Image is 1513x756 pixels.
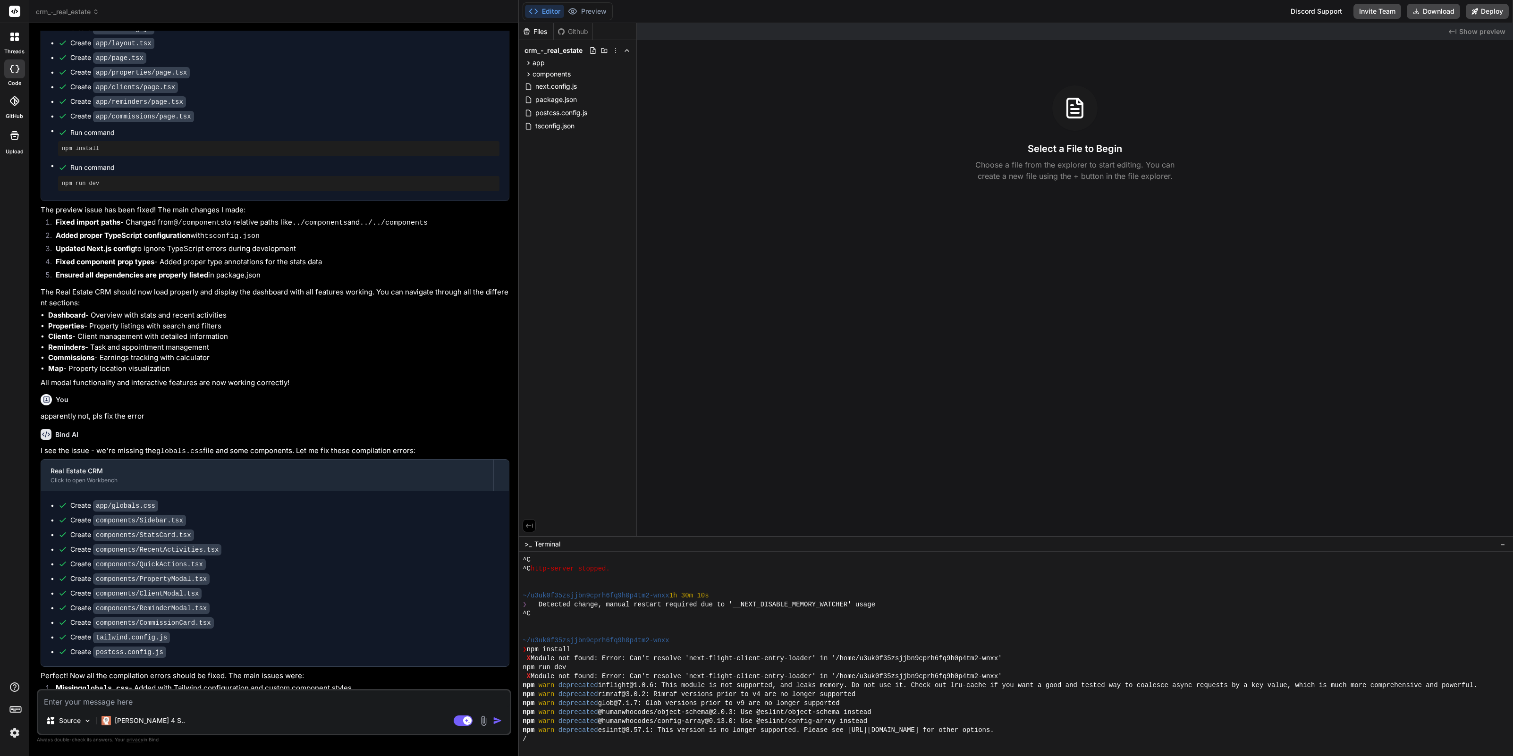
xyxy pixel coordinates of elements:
code: components/ReminderModal.tsx [93,603,210,614]
span: npm [523,726,534,735]
span: ^C [523,564,531,573]
div: Create [70,515,186,525]
code: globals.css [82,685,129,693]
code: tailwind.config.js [93,632,170,643]
code: app/properties/page.tsx [93,67,190,78]
span: tsconfig.json [534,120,575,132]
div: Create [70,632,170,642]
code: postcss.config.js [93,647,166,658]
span: npm [523,681,534,690]
img: settings [7,725,23,741]
label: code [8,79,21,87]
pre: npm run dev [62,180,496,187]
span: privacy [127,737,144,742]
label: threads [4,48,25,56]
span: ~/u3uk0f35zsjjbn9cprh6fq9h0p4tm2-wnxx [523,591,669,600]
strong: Dashboard [48,311,85,319]
span: glob@7.1.7: Glob versions prior to v9 are no longer supported [598,699,840,708]
button: Preview [564,5,610,18]
span: eslint@8.57.1: This version is no longer supported. Please see [URL][DOMAIN_NAME] for other options. [598,726,994,735]
span: ^C [523,609,531,618]
span: rimraf@3.0.2: Rimraf versions prior to v4 are no longer supported [598,690,855,699]
div: Create [70,603,210,613]
strong: Clients [48,332,72,341]
img: icon [493,716,502,725]
img: Pick Models [84,717,92,725]
p: I see the issue - we're missing the file and some components. Let me fix these compilation errors: [41,445,509,457]
div: Create [70,588,202,598]
span: Terminal [534,539,560,549]
code: components/StatsCard.tsx [93,529,194,541]
button: − [1498,537,1507,552]
h6: You [56,395,68,404]
span: warn [539,699,555,708]
div: Create [70,97,186,107]
strong: Ensured all dependencies are properly listed [56,270,208,279]
strong: Properties [48,321,84,330]
span: warn [539,726,555,735]
div: Github [554,27,592,36]
li: - Added proper type annotations for the stats data [48,257,509,270]
strong: Commissions [48,353,94,362]
span: Run command [70,163,499,172]
li: - Changed from to relative paths like and [48,217,509,230]
code: app/globals.css [93,500,158,512]
span: deprecated [558,690,598,699]
span: npm [523,699,534,708]
span: Show preview [1459,27,1505,36]
span: 1h 30m 10s [669,591,709,600]
div: Create [70,574,210,584]
div: Create [70,24,154,34]
span: next.config.js [534,81,578,92]
div: Create [70,618,214,628]
code: components/QuickActions.tsx [93,559,206,570]
strong: Map [48,364,63,373]
p: Always double-check its answers. Your in Bind [37,735,511,744]
span: npm run dev [523,663,566,672]
li: - Client management with detailed information [48,331,509,342]
div: Create [70,38,154,48]
code: app/clients/page.tsx [93,82,178,93]
label: GitHub [6,112,23,120]
div: Create [70,647,166,657]
strong: Fixed component prop types [56,257,154,266]
li: - Task and appointment management [48,342,509,353]
button: Editor [525,5,564,18]
button: Download [1407,4,1460,19]
span: warn [539,717,555,726]
span: warn [539,708,555,717]
li: - Added with Tailwind configuration and custom component styles [48,683,509,696]
li: - Property listings with search and filters [48,321,509,332]
span: / [523,735,526,744]
span: ^C [523,555,531,564]
code: components/Sidebar.tsx [93,515,186,526]
code: tsconfig.json [204,232,260,240]
span: @humanwhocodes/object-schema@2.0.3: Use @eslint/object-schema instead [598,708,871,717]
h6: Bind AI [55,430,78,439]
li: - Overview with stats and recent activities [48,310,509,321]
span: http-server stopped. [531,564,610,573]
div: Create [70,545,221,554]
code: app/commissions/page.tsx [93,111,194,122]
div: Create [70,559,206,569]
span: npm [523,717,534,726]
code: app/page.tsx [93,52,146,64]
span: − [1500,539,1505,549]
div: Create [70,111,194,121]
p: Choose a file from the explorer to start editing. You can create a new file using the + button in... [969,159,1181,182]
span: npm install [527,645,570,654]
code: ../../components [360,219,428,227]
span: >_ [524,539,532,549]
span: Run command [70,128,499,137]
p: All modal functionality and interactive features are now working correctly! [41,378,509,388]
span: warn [539,681,555,690]
code: components/RecentActivities.tsx [93,544,221,555]
span: Detected change, manual restart required due to '__NEXT_DISABLE_MEMORY_WATCHER' usage [539,600,875,609]
code: components/ClientModal.tsx [93,588,202,599]
span: components [533,69,571,79]
span: @humanwhocodes/config-array@0.13.0: Use @eslint/config-array instead [598,717,868,726]
span: deprecated [558,708,598,717]
p: apparently not, pls fix the error [41,411,509,422]
p: Perfect! Now all the compilation errors should be fixed. The main issues were: [41,671,509,681]
span: ❯ [523,600,526,609]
